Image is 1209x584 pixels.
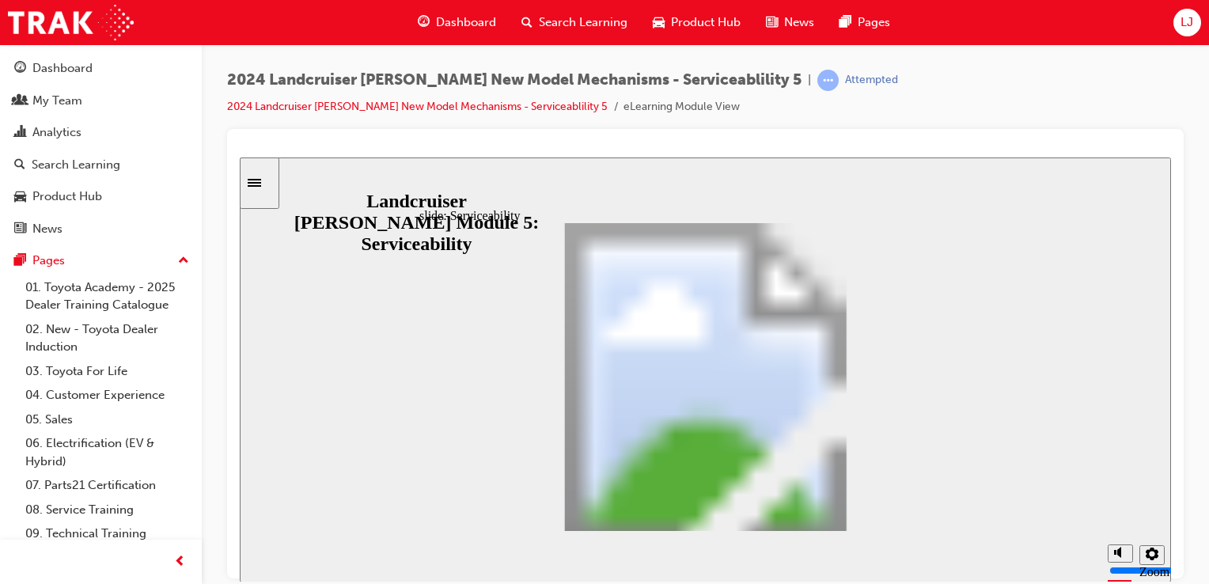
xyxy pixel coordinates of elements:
[623,98,740,116] li: eLearning Module View
[827,6,903,39] a: pages-iconPages
[32,188,102,206] div: Product Hub
[32,92,82,110] div: My Team
[1181,13,1193,32] span: LJ
[6,246,195,275] button: Pages
[640,6,753,39] a: car-iconProduct Hub
[19,473,195,498] a: 07. Parts21 Certification
[653,13,665,32] span: car-icon
[839,13,851,32] span: pages-icon
[900,388,925,408] button: Settings
[32,59,93,78] div: Dashboard
[19,498,195,522] a: 08. Service Training
[845,73,898,88] div: Attempted
[174,552,186,572] span: prev-icon
[14,222,26,237] span: news-icon
[1173,9,1201,36] button: LJ
[6,214,195,244] a: News
[227,100,608,113] a: 2024 Landcruiser [PERSON_NAME] New Model Mechanisms - Serviceablility 5
[766,13,778,32] span: news-icon
[14,158,25,173] span: search-icon
[860,374,923,425] div: misc controls
[436,13,496,32] span: Dashboard
[509,6,640,39] a: search-iconSearch Learning
[32,123,81,142] div: Analytics
[418,13,430,32] span: guage-icon
[32,220,63,238] div: News
[32,156,120,174] div: Search Learning
[19,275,195,317] a: 01. Toyota Academy - 2025 Dealer Training Catalogue
[405,6,509,39] a: guage-iconDashboard
[6,54,195,83] a: Dashboard
[14,126,26,140] span: chart-icon
[6,86,195,116] a: My Team
[14,94,26,108] span: people-icon
[900,408,930,449] label: Zoom to fit
[753,6,827,39] a: news-iconNews
[521,13,532,32] span: search-icon
[227,71,802,89] span: 2024 Landcruiser [PERSON_NAME] New Model Mechanisms - Serviceablility 5
[19,383,195,408] a: 04. Customer Experience
[178,251,189,271] span: up-icon
[19,317,195,359] a: 02. New - Toyota Dealer Induction
[817,70,839,91] span: learningRecordVerb_ATTEMPT-icon
[868,387,893,405] button: Mute (Ctrl+Alt+M)
[6,118,195,147] a: Analytics
[870,407,972,419] input: volume
[32,252,65,270] div: Pages
[14,254,26,268] span: pages-icon
[8,5,134,40] img: Trak
[19,359,195,384] a: 03. Toyota For Life
[6,182,195,211] a: Product Hub
[784,13,814,32] span: News
[858,13,890,32] span: Pages
[19,408,195,432] a: 05. Sales
[14,62,26,76] span: guage-icon
[14,190,26,204] span: car-icon
[671,13,741,32] span: Product Hub
[6,51,195,246] button: DashboardMy TeamAnalyticsSearch LearningProduct HubNews
[539,13,627,32] span: Search Learning
[19,521,195,546] a: 09. Technical Training
[6,150,195,180] a: Search Learning
[19,431,195,473] a: 06. Electrification (EV & Hybrid)
[808,71,811,89] span: |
